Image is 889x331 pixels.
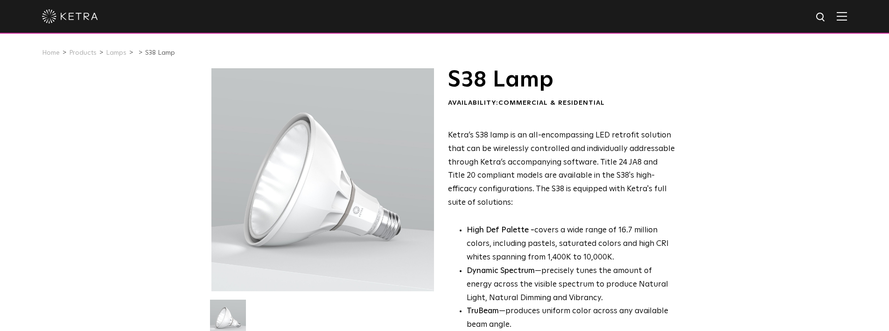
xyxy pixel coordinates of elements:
a: Lamps [106,50,126,56]
li: —precisely tunes the amount of energy across the visible spectrum to produce Natural Light, Natur... [467,265,675,305]
img: search icon [815,12,827,23]
a: Home [42,50,60,56]
a: Products [69,50,97,56]
img: ketra-logo-2019-white [42,9,98,23]
strong: High Def Palette - [467,226,534,234]
p: Ketra’s S38 lamp is an all-encompassing LED retrofit solution that can be wirelessly controlled a... [448,129,675,210]
strong: Dynamic Spectrum [467,267,535,275]
h1: S38 Lamp [448,68,675,92]
img: Hamburger%20Nav.svg [837,12,847,21]
a: S38 Lamp [145,50,175,56]
span: Commercial & Residential [498,100,605,106]
strong: TruBeam [467,307,499,315]
div: Availability: [448,99,675,108]
p: covers a wide range of 16.7 million colors, including pastels, saturated colors and high CRI whit... [467,224,675,265]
